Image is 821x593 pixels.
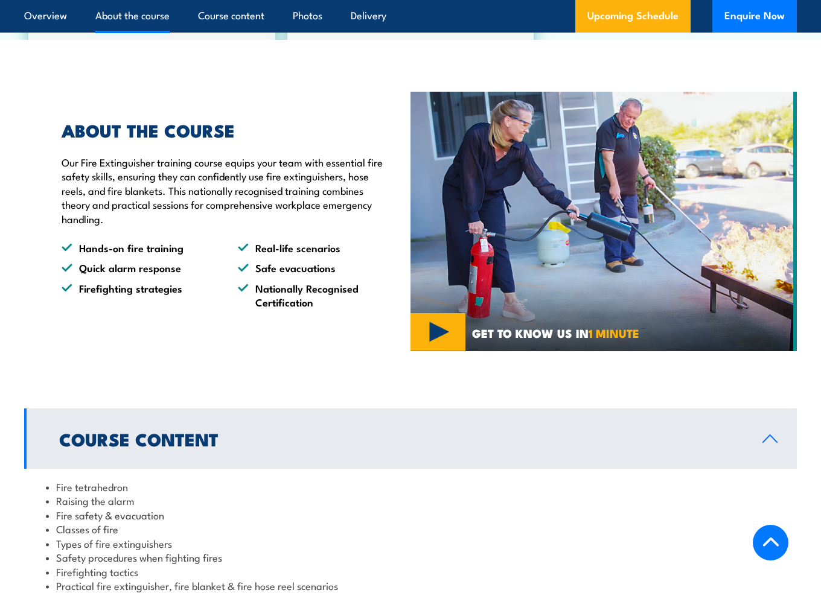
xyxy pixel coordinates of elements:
li: Safe evacuations [238,261,392,274]
li: Classes of fire [46,522,775,536]
li: Firefighting tactics [46,565,775,579]
p: Our Fire Extinguisher training course equips your team with essential fire safety skills, ensurin... [62,155,392,226]
li: Safety procedures when fighting fires [46,550,775,564]
li: Quick alarm response [62,261,216,274]
span: GET TO KNOW US IN [472,328,639,338]
li: Types of fire extinguishers [46,536,775,550]
img: Fire Safety Training [410,92,797,351]
li: Real-life scenarios [238,241,392,255]
h2: Course Content [59,431,743,446]
li: Firefighting strategies [62,281,216,309]
li: Hands-on fire training [62,241,216,255]
a: Course Content [24,408,797,469]
li: Fire tetrahedron [46,480,775,493]
li: Practical fire extinguisher, fire blanket & fire hose reel scenarios [46,579,775,592]
h2: ABOUT THE COURSE [62,122,392,138]
li: Nationally Recognised Certification [238,281,392,309]
li: Fire safety & evacuation [46,508,775,522]
strong: 1 MINUTE [589,324,639,341]
li: Raising the alarm [46,493,775,507]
